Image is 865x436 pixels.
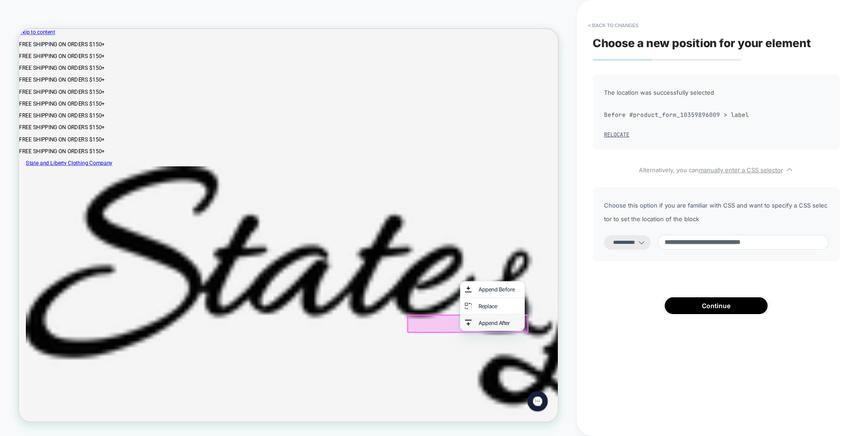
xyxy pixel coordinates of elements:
[604,108,829,122] span: Before #product_form_10359896009 > label
[665,297,768,314] button: Continue
[593,36,811,50] span: Choose a new position for your element
[593,163,840,174] span: Alternatively, you can
[699,166,783,174] u: manually enter a CSS selector
[584,18,643,33] button: < Back to changes
[604,86,829,99] span: The location was successfully selected
[604,199,829,226] span: Choose this option if you are familiar with CSS and want to specify a CSS selector to set the loc...
[604,131,629,138] button: Relocate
